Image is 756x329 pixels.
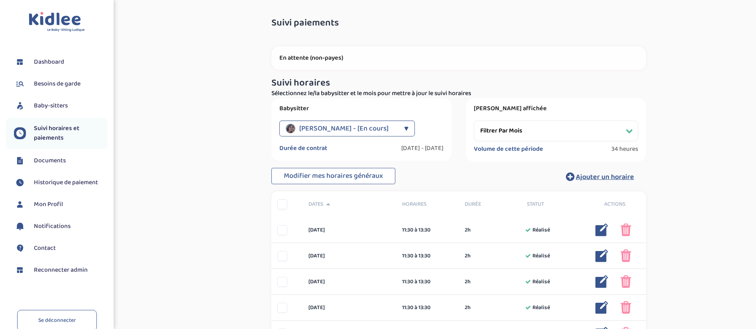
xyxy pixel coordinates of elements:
img: suivihoraire.svg [14,177,26,189]
span: Réalisé [532,278,550,286]
a: Dashboard [14,56,108,68]
img: dashboard.svg [14,264,26,276]
img: modifier_bleu.png [595,275,608,288]
div: Durée [459,200,521,208]
div: 11:30 à 13:30 [402,226,453,234]
span: Baby-sitters [34,101,68,111]
div: Statut [521,200,583,208]
a: Mon Profil [14,199,108,210]
img: logo.svg [29,12,85,32]
h3: Suivi horaires [271,78,646,88]
span: Dashboard [34,57,64,67]
div: ▼ [404,121,408,136]
span: Mon Profil [34,200,63,209]
span: Modifier mes horaires généraux [284,170,383,181]
a: Documents [14,155,108,167]
span: Ajouter un horaire [576,171,634,183]
span: 34 heures [611,145,638,153]
div: [DATE] [302,278,396,286]
span: 2h [465,304,471,312]
span: Reconnecter admin [34,265,88,275]
img: contact.svg [14,242,26,254]
span: Réalisé [532,304,550,312]
label: Volume de cette période [474,145,543,153]
button: Ajouter un horaire [554,168,646,185]
a: Reconnecter admin [14,264,108,276]
span: Suivi horaires et paiements [34,124,108,143]
label: [DATE] - [DATE] [401,144,444,152]
p: En attente (non-payes) [279,54,638,62]
span: [PERSON_NAME] - [En cours] [299,121,389,136]
img: profil.svg [14,199,26,210]
a: Historique de paiement [14,177,108,189]
img: avatar_ait-ali-sonia_2024_09_21_01_58_24.png [286,124,295,133]
span: Réalisé [532,252,550,260]
img: dashboard.svg [14,56,26,68]
a: Notifications [14,220,108,232]
div: 11:30 à 13:30 [402,304,453,312]
div: 11:30 à 13:30 [402,278,453,286]
span: Documents [34,156,66,165]
span: 2h [465,226,471,234]
label: Durée de contrat [279,144,327,152]
img: modifier_bleu.png [595,224,608,236]
span: Contact [34,243,56,253]
p: Sélectionnez le/la babysitter et le mois pour mettre à jour le suivi horaires [271,89,646,98]
div: [DATE] [302,304,396,312]
span: Suivi paiements [271,18,339,28]
img: poubelle_rose.png [621,249,631,262]
span: Réalisé [532,226,550,234]
button: Modifier mes horaires généraux [271,168,395,185]
img: notification.svg [14,220,26,232]
span: 2h [465,252,471,260]
div: Dates [302,200,396,208]
label: [PERSON_NAME] affichée [474,105,638,113]
img: poubelle_rose.png [621,275,631,288]
span: Notifications [34,222,71,231]
img: documents.svg [14,155,26,167]
img: modifier_bleu.png [595,301,608,314]
a: Besoins de garde [14,78,108,90]
div: [DATE] [302,226,396,234]
div: 11:30 à 13:30 [402,252,453,260]
a: Baby-sitters [14,100,108,112]
img: poubelle_rose.png [621,224,631,236]
div: Actions [583,200,646,208]
img: besoin.svg [14,78,26,90]
span: 2h [465,278,471,286]
img: suivihoraire.svg [14,127,26,139]
span: Besoins de garde [34,79,81,89]
img: babysitters.svg [14,100,26,112]
label: Babysitter [279,105,444,113]
div: [DATE] [302,252,396,260]
img: poubelle_rose.png [621,301,631,314]
a: Contact [14,242,108,254]
span: Historique de paiement [34,178,98,187]
img: modifier_bleu.png [595,249,608,262]
a: Suivi horaires et paiements [14,124,108,143]
span: Horaires [402,200,453,208]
